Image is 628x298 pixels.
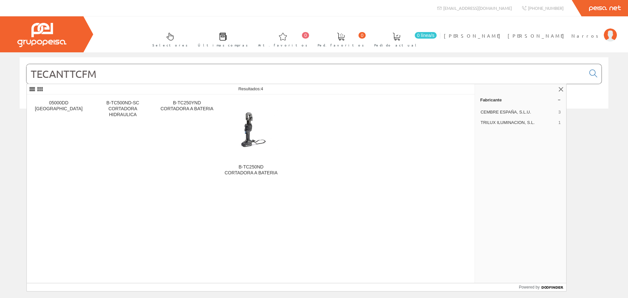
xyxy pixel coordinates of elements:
div: B-TC250YND CORTADORA A BATERIA [160,100,214,112]
span: Últimas compras [198,42,248,48]
img: Grupo Peisa [17,23,66,47]
span: CEMBRE ESPAÑA, S.L.U. [480,109,556,115]
a: [PERSON_NAME] [PERSON_NAME] Narros [444,27,617,33]
span: 0 [358,32,366,39]
input: Buscar... [26,64,585,84]
span: Selectores [152,42,188,48]
div: 05000DD [GEOGRAPHIC_DATA] [32,100,85,112]
span: Ped. favoritos [318,42,364,48]
a: 0 línea/s Pedido actual [368,27,438,51]
span: 0 línea/s [415,32,437,39]
span: Art. favoritos [258,42,307,48]
span: Resultados: [238,86,263,91]
a: B-TC500ND-SC CORTADORA HIDRAULICA [91,95,155,184]
span: [EMAIL_ADDRESS][DOMAIN_NAME] [443,5,512,11]
img: B-TC250ND CORTADORA A BATERIA [224,110,278,149]
span: 4 [261,86,263,91]
span: Powered by [519,284,540,290]
div: © Grupo Peisa [20,117,608,122]
span: [PERSON_NAME] [PERSON_NAME] Narros [444,32,601,39]
div: B-TC250ND CORTADORA A BATERIA [224,164,278,176]
a: B-TC250YND CORTADORA A BATERIA [155,95,219,184]
span: [PHONE_NUMBER] [528,5,564,11]
span: TRILUX ILUMINACION, S.L. [480,120,556,126]
a: 05000DD [GEOGRAPHIC_DATA] [27,95,91,184]
a: Últimas compras [191,27,251,51]
span: 0 [302,32,309,39]
a: Fabricante [475,95,566,105]
a: B-TC250ND CORTADORA A BATERIA B-TC250ND CORTADORA A BATERIA [219,95,283,184]
a: Selectores [146,27,191,51]
div: B-TC500ND-SC CORTADORA HIDRAULICA [96,100,149,118]
a: Powered by [519,283,567,291]
span: 1 [558,120,561,126]
span: Pedido actual [374,42,419,48]
span: 3 [558,109,561,115]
